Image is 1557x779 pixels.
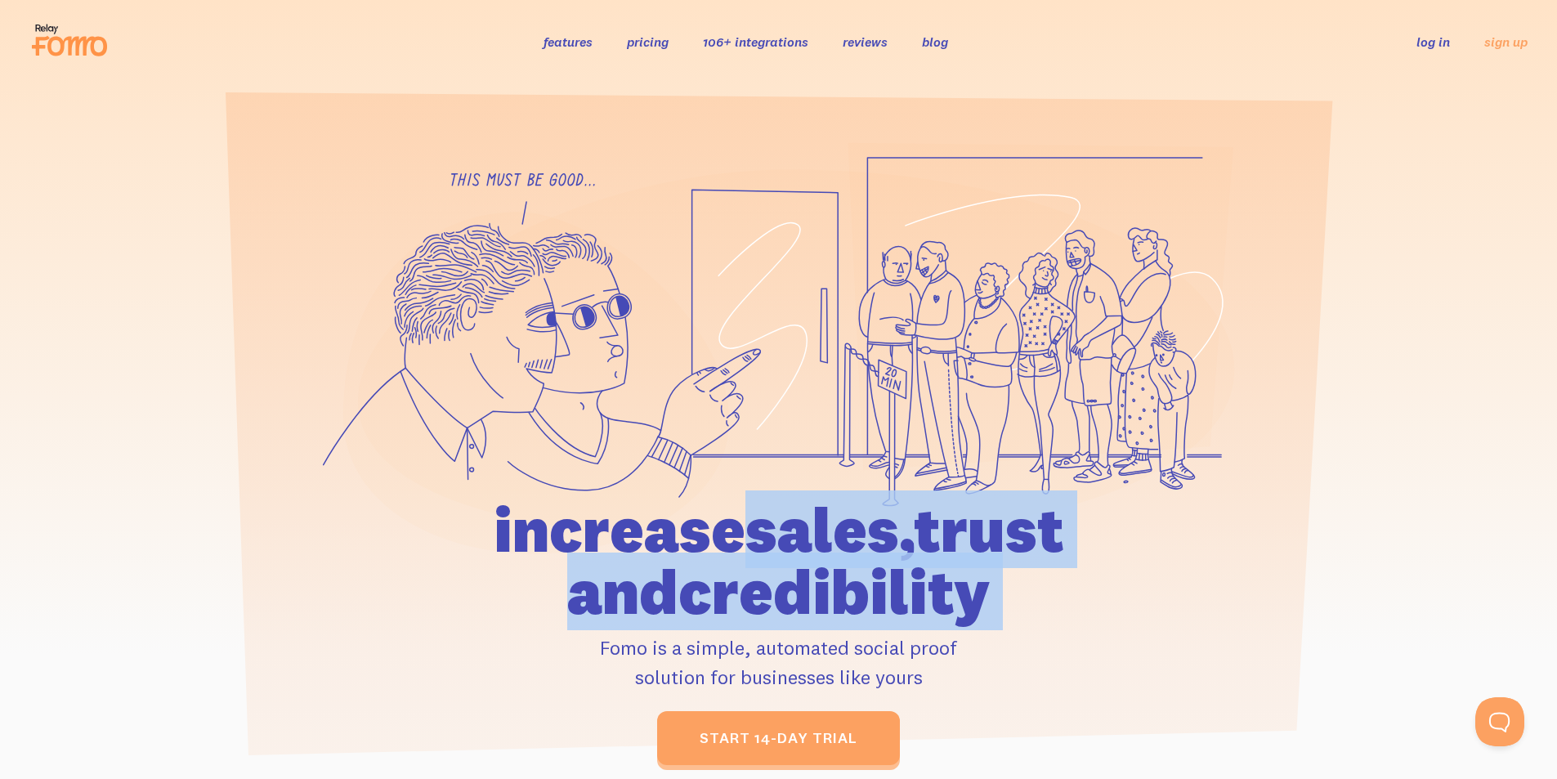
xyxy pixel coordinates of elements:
[400,499,1157,623] h1: increase sales, trust and credibility
[1484,34,1528,51] a: sign up
[544,34,593,50] a: features
[657,711,900,765] a: start 14-day trial
[1475,697,1524,746] iframe: Help Scout Beacon - Open
[843,34,888,50] a: reviews
[922,34,948,50] a: blog
[400,633,1157,692] p: Fomo is a simple, automated social proof solution for businesses like yours
[1416,34,1450,50] a: log in
[627,34,669,50] a: pricing
[703,34,808,50] a: 106+ integrations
